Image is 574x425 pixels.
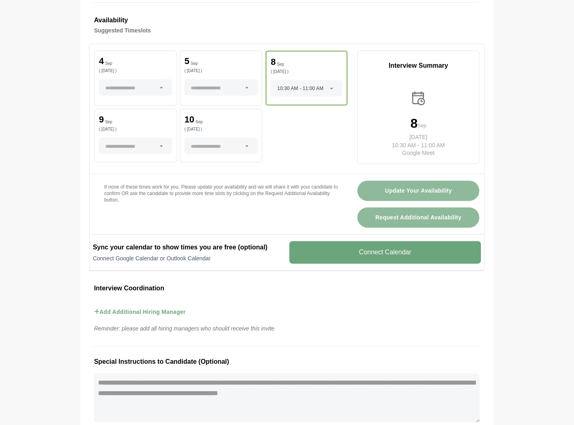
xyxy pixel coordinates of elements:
p: Sep [105,62,112,66]
button: Add Additional Hiring Manager [94,301,186,324]
p: If none of these times work for you. Please update your availability and we will share it with yo... [104,184,338,204]
h3: Availability [94,15,480,26]
p: ( [DATE] ) [99,69,172,73]
p: 8 [271,58,276,67]
h3: Interview Coordination [94,283,480,294]
p: 10 [184,115,194,124]
p: Sep [277,62,284,67]
span: 10:30 AM - 11:00 AM [277,80,323,97]
p: 9 [99,115,104,124]
button: Request Additional Availability [358,208,480,228]
h4: Suggested Timeslots [94,26,480,35]
p: 5 [184,57,189,66]
p: Reminder: please add all hiring managers who should receive this invite [89,324,485,334]
img: calender [410,90,427,107]
v-button: Connect Calendar [289,241,481,264]
p: [DATE] [386,133,452,141]
p: 8 [411,117,418,130]
h3: Special Instructions to Candidate (Optional) [94,357,480,367]
p: Interview Summary [358,61,479,71]
p: Sep [191,62,198,66]
p: 10:30 AM - 11:00 AM [386,141,452,149]
p: Sep [105,120,112,124]
p: Sep [196,120,203,124]
p: 4 [99,57,104,66]
button: Update Your Availability [358,181,480,201]
p: ( [DATE] ) [184,127,258,131]
p: ( [DATE] ) [99,127,172,131]
p: Google Meet [386,149,452,157]
p: ( [DATE] ) [271,70,343,74]
p: Sep [418,122,426,130]
h2: Sync your calendar to show times you are free (optional) [93,243,285,253]
p: ( [DATE] ) [184,69,258,73]
p: Connect Google Calendar or Outlook Calendar [93,255,285,263]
